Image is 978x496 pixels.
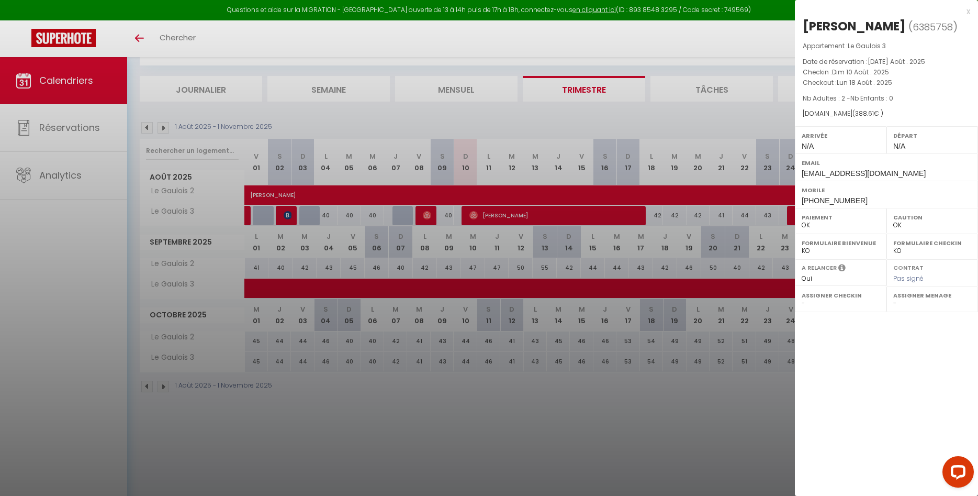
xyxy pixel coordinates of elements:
[802,212,880,223] label: Paiement
[893,263,924,270] label: Contrat
[855,109,874,118] span: 388.61
[893,290,971,301] label: Assigner Menage
[893,274,924,283] span: Pas signé
[908,19,958,34] span: ( )
[893,130,971,141] label: Départ
[802,185,971,195] label: Mobile
[913,20,953,34] span: 6385758
[802,290,880,301] label: Assigner Checkin
[893,142,905,150] span: N/A
[795,5,970,18] div: x
[868,57,925,66] span: [DATE] Août . 2025
[802,263,837,272] label: A relancer
[832,68,889,76] span: Dim 10 Août . 2025
[803,78,970,88] p: Checkout :
[838,263,846,275] i: Sélectionner OUI si vous souhaiter envoyer les séquences de messages post-checkout
[803,109,970,119] div: [DOMAIN_NAME]
[802,196,868,205] span: [PHONE_NUMBER]
[802,238,880,248] label: Formulaire Bienvenue
[802,158,971,168] label: Email
[848,41,886,50] span: Le Gaulois 3
[803,57,970,67] p: Date de réservation :
[837,78,892,87] span: Lun 18 Août . 2025
[850,94,893,103] span: Nb Enfants : 0
[803,94,893,103] span: Nb Adultes : 2 -
[803,18,906,35] div: [PERSON_NAME]
[802,130,880,141] label: Arrivée
[802,142,814,150] span: N/A
[893,238,971,248] label: Formulaire Checkin
[802,169,926,178] span: [EMAIL_ADDRESS][DOMAIN_NAME]
[803,67,970,78] p: Checkin :
[934,452,978,496] iframe: LiveChat chat widget
[803,41,970,51] p: Appartement :
[852,109,883,118] span: ( € )
[893,212,971,223] label: Caution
